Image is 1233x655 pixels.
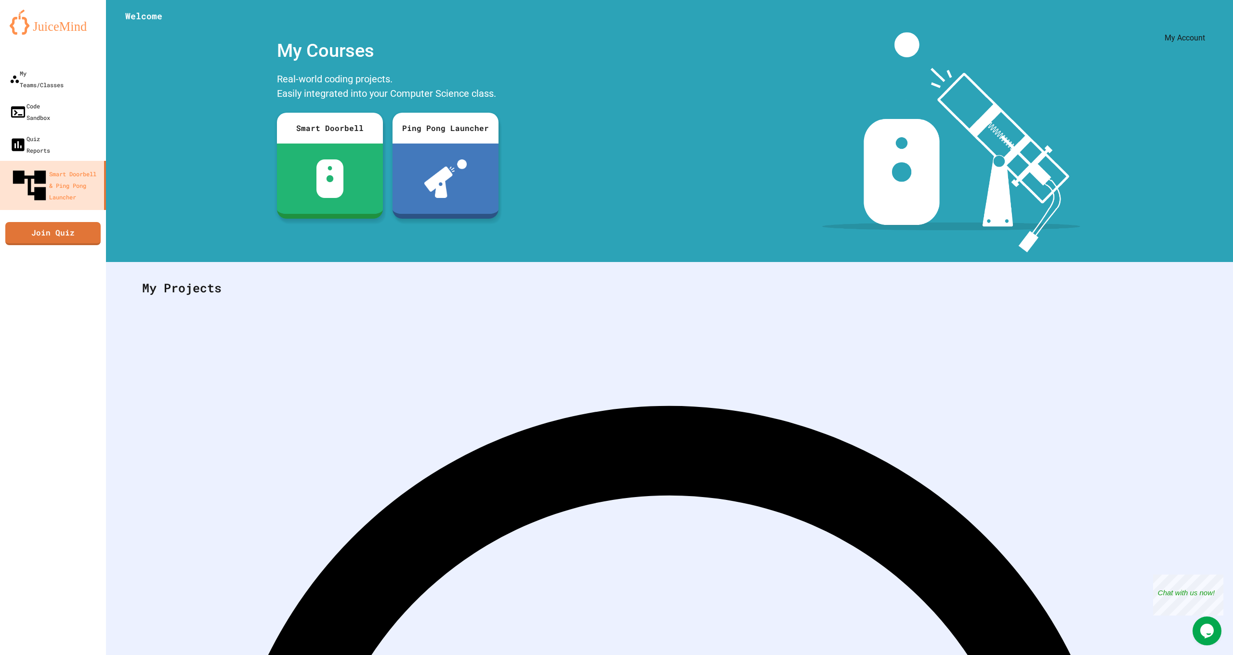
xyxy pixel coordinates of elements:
[1153,575,1223,616] iframe: chat widget
[10,133,50,156] div: Quiz Reports
[5,222,101,245] a: Join Quiz
[1165,32,1205,44] div: My Account
[10,67,64,91] div: My Teams/Classes
[822,32,1080,252] img: banner-image-my-projects.png
[316,159,344,198] img: sdb-white.svg
[272,69,503,105] div: Real-world coding projects. Easily integrated into your Computer Science class.
[272,32,503,69] div: My Courses
[277,113,383,144] div: Smart Doorbell
[10,166,100,205] div: Smart Doorbell & Ping Pong Launcher
[10,100,50,123] div: Code Sandbox
[393,113,498,144] div: Ping Pong Launcher
[10,10,96,35] img: logo-orange.svg
[1193,616,1223,645] iframe: chat widget
[132,269,1207,307] div: My Projects
[424,159,467,198] img: ppl-with-ball.png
